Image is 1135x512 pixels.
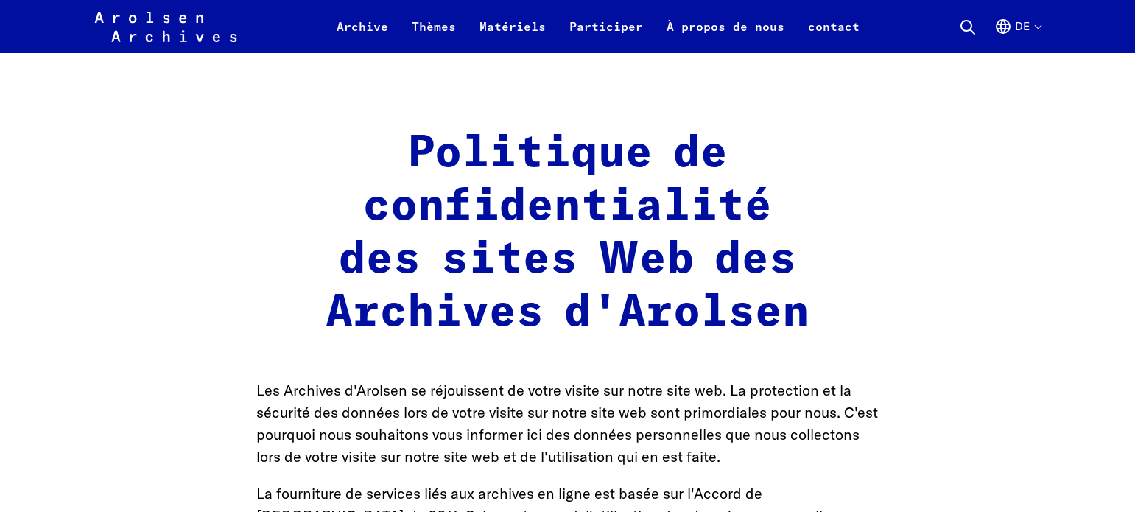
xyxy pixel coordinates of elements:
font: Participer [569,19,643,34]
font: Archive [337,19,388,34]
button: Deutsch, Sprachauswahl [994,18,1041,53]
font: contact [808,19,860,34]
a: Thèmes [400,18,468,53]
a: Matériels [468,18,558,53]
nav: Primär [325,9,871,44]
font: Les Archives d'Arolsen se réjouissent de votre visite sur notre site web. La protection et la séc... [256,381,878,466]
font: de [1015,19,1030,33]
font: Thèmes [412,19,456,34]
font: À propos de nous [667,19,784,34]
a: Archive [325,18,400,53]
a: contact [796,18,871,53]
font: Politique de confidentialité des sites Web des Archives d'Arolsen [326,132,809,335]
a: À propos de nous [655,18,796,53]
font: Matériels [479,19,546,34]
a: Participer [558,18,655,53]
